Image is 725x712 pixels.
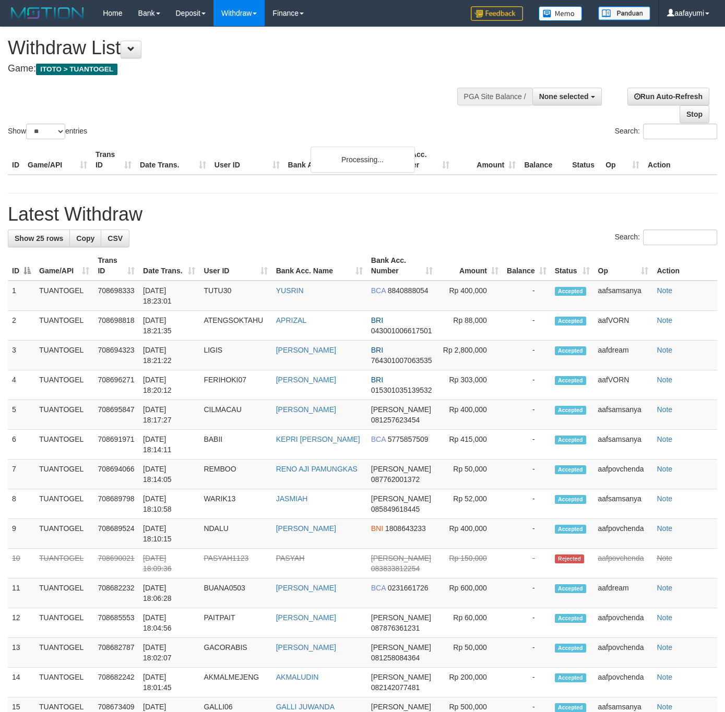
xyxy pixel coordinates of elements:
[437,370,503,400] td: Rp 303,000
[93,400,139,430] td: 708695847
[139,460,199,489] td: [DATE] 18:14:05
[371,356,432,365] span: Copy 764301007063535 to clipboard
[555,495,586,504] span: Accepted
[276,405,336,414] a: [PERSON_NAME]
[93,281,139,311] td: 708698333
[598,6,650,20] img: panduan.png
[276,554,305,562] a: PASYAH
[594,281,653,311] td: aafsamsanya
[555,465,586,474] span: Accepted
[199,430,271,460] td: BABII
[139,608,199,638] td: [DATE] 18:04:56
[503,281,551,311] td: -
[35,281,93,311] td: TUANTOGEL
[437,638,503,668] td: Rp 50,000
[503,370,551,400] td: -
[136,145,210,175] th: Date Trans.
[680,105,709,123] a: Stop
[454,145,520,175] th: Amount
[8,5,87,21] img: MOTION_logo.png
[35,668,93,697] td: TUANTOGEL
[139,341,199,370] td: [DATE] 18:21:22
[276,584,336,592] a: [PERSON_NAME]
[371,643,431,651] span: [PERSON_NAME]
[139,281,199,311] td: [DATE] 18:23:01
[93,608,139,638] td: 708685553
[657,465,672,473] a: Note
[93,341,139,370] td: 708694323
[8,341,35,370] td: 3
[643,124,717,139] input: Search:
[93,251,139,281] th: Trans ID: activate to sort column ascending
[35,638,93,668] td: TUANTOGEL
[594,489,653,519] td: aafsamsanya
[199,519,271,549] td: NDALU
[657,346,672,354] a: Note
[371,524,383,533] span: BNI
[8,460,35,489] td: 7
[276,673,319,681] a: AKMALUDIN
[657,494,672,503] a: Note
[437,549,503,578] td: Rp 150,000
[503,430,551,460] td: -
[199,578,271,608] td: BUANA0503
[371,554,431,562] span: [PERSON_NAME]
[8,311,35,341] td: 2
[503,460,551,489] td: -
[139,311,199,341] td: [DATE] 18:21:35
[657,613,672,622] a: Note
[539,92,589,101] span: None selected
[371,286,386,295] span: BCA
[139,400,199,430] td: [DATE] 18:17:27
[594,578,653,608] td: aafdream
[276,494,308,503] a: JASMIAH
[555,317,586,325] span: Accepted
[199,608,271,638] td: PAITPAIT
[555,287,586,296] span: Accepted
[93,460,139,489] td: 708694066
[657,554,672,562] a: Note
[8,64,473,74] h4: Game:
[371,584,386,592] span: BCA
[615,124,717,139] label: Search:
[503,608,551,638] td: -
[594,400,653,430] td: aafsamsanya
[8,251,35,281] th: ID: activate to sort column descending
[139,519,199,549] td: [DATE] 18:10:15
[371,405,431,414] span: [PERSON_NAME]
[503,341,551,370] td: -
[594,251,653,281] th: Op: activate to sort column ascending
[35,430,93,460] td: TUANTOGEL
[555,406,586,415] span: Accepted
[371,494,431,503] span: [PERSON_NAME]
[594,460,653,489] td: aafpovchenda
[371,654,420,662] span: Copy 081258084364 to clipboard
[503,489,551,519] td: -
[657,703,672,711] a: Note
[657,316,672,324] a: Note
[503,638,551,668] td: -
[8,638,35,668] td: 13
[15,234,63,243] span: Show 25 rows
[555,644,586,653] span: Accepted
[437,251,503,281] th: Amount: activate to sort column ascending
[35,460,93,489] td: TUANTOGEL
[657,376,672,384] a: Note
[276,643,336,651] a: [PERSON_NAME]
[8,400,35,430] td: 5
[35,578,93,608] td: TUANTOGEL
[93,668,139,697] td: 708682242
[91,145,136,175] th: Trans ID
[555,346,586,355] span: Accepted
[35,608,93,638] td: TUANTOGEL
[139,578,199,608] td: [DATE] 18:06:28
[93,311,139,341] td: 708698818
[555,554,584,563] span: Rejected
[108,234,123,243] span: CSV
[437,460,503,489] td: Rp 50,000
[35,341,93,370] td: TUANTOGEL
[35,311,93,341] td: TUANTOGEL
[555,614,586,623] span: Accepted
[555,525,586,534] span: Accepted
[503,668,551,697] td: -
